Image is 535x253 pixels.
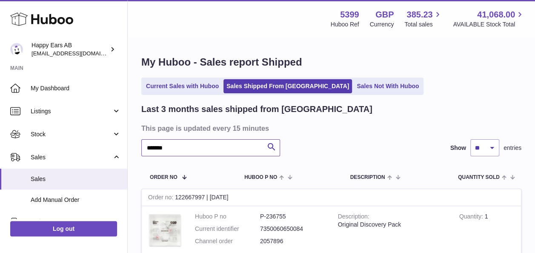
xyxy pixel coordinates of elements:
[260,225,325,233] dd: 7350060650084
[195,213,260,221] dt: Huboo P no
[141,124,519,133] h3: This page is updated every 15 minutes
[453,20,525,29] span: AVAILABLE Stock Total
[338,213,369,222] strong: Description
[31,84,121,92] span: My Dashboard
[477,9,515,20] span: 41,068.00
[31,107,112,115] span: Listings
[10,43,23,56] img: 3pl@happyearsearplugs.com
[331,20,359,29] div: Huboo Ref
[338,221,446,229] div: Original Discovery Pack
[141,103,372,115] h2: Last 3 months sales shipped from [GEOGRAPHIC_DATA]
[31,175,121,183] span: Sales
[142,189,521,206] div: 122667997 | [DATE]
[143,79,222,93] a: Current Sales with Huboo
[459,213,485,222] strong: Quantity
[458,175,500,180] span: Quantity Sold
[354,79,422,93] a: Sales Not With Huboo
[148,194,175,203] strong: Order no
[31,50,125,57] span: [EMAIL_ADDRESS][DOMAIN_NAME]
[404,9,442,29] a: 385.23 Total sales
[195,225,260,233] dt: Current identifier
[150,175,177,180] span: Order No
[340,9,359,20] strong: 5399
[223,79,352,93] a: Sales Shipped From [GEOGRAPHIC_DATA]
[31,153,112,161] span: Sales
[31,218,112,226] span: Orders
[406,9,432,20] span: 385.23
[31,196,121,204] span: Add Manual Order
[350,175,385,180] span: Description
[370,20,394,29] div: Currency
[244,175,277,180] span: Huboo P no
[375,9,394,20] strong: GBP
[450,144,466,152] label: Show
[10,221,117,236] a: Log out
[31,41,108,57] div: Happy Ears AB
[504,144,521,152] span: entries
[141,55,521,69] h1: My Huboo - Sales report Shipped
[148,213,182,247] img: 53991712582217.png
[453,9,525,29] a: 41,068.00 AVAILABLE Stock Total
[404,20,442,29] span: Total sales
[195,237,260,245] dt: Channel order
[31,130,112,138] span: Stock
[260,213,325,221] dd: P-236755
[260,237,325,245] dd: 2057896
